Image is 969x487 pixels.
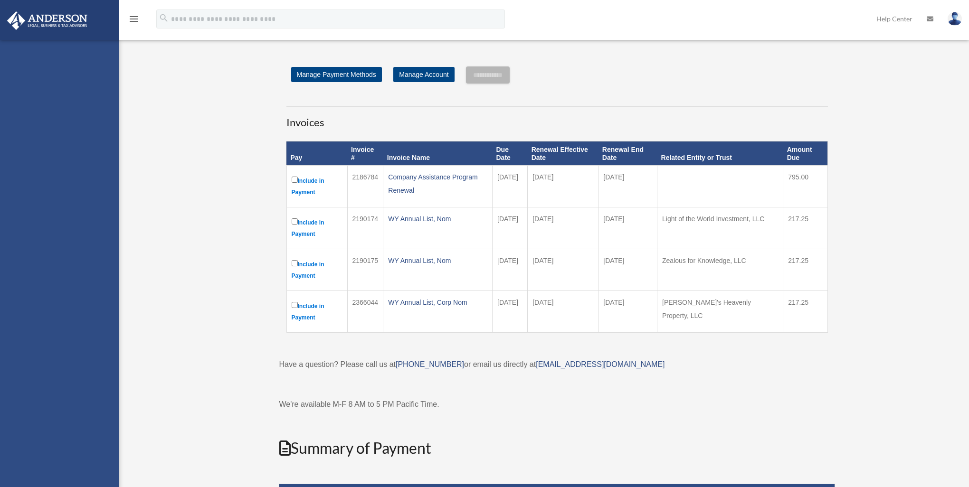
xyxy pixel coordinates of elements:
[347,249,383,291] td: 2190175
[783,207,827,249] td: 217.25
[493,141,528,166] th: Due Date
[528,141,598,166] th: Renewal Effective Date
[128,13,140,25] i: menu
[657,207,783,249] td: Light of the World Investment, LLC
[657,249,783,291] td: Zealous for Knowledge, LLC
[292,177,298,183] input: Include in Payment
[783,166,827,207] td: 795.00
[536,360,665,368] a: [EMAIL_ADDRESS][DOMAIN_NAME]
[598,166,657,207] td: [DATE]
[286,106,828,130] h3: Invoices
[4,11,90,30] img: Anderson Advisors Platinum Portal
[292,302,298,308] input: Include in Payment
[388,212,487,225] div: WY Annual List, Nom
[291,67,382,82] a: Manage Payment Methods
[347,291,383,333] td: 2366044
[393,67,454,82] a: Manage Account
[279,438,835,459] h2: Summary of Payment
[347,166,383,207] td: 2186784
[598,141,657,166] th: Renewal End Date
[493,166,528,207] td: [DATE]
[292,218,298,225] input: Include in Payment
[528,207,598,249] td: [DATE]
[292,216,342,240] label: Include in Payment
[783,141,827,166] th: Amount Due
[948,12,962,26] img: User Pic
[286,141,347,166] th: Pay
[598,291,657,333] td: [DATE]
[279,358,835,371] p: Have a question? Please call us at or email us directly at
[528,166,598,207] td: [DATE]
[598,207,657,249] td: [DATE]
[388,170,487,197] div: Company Assistance Program Renewal
[493,207,528,249] td: [DATE]
[279,398,835,411] p: We're available M-F 8 AM to 5 PM Pacific Time.
[528,249,598,291] td: [DATE]
[493,291,528,333] td: [DATE]
[292,258,342,281] label: Include in Payment
[388,296,487,309] div: WY Annual List, Corp Nom
[383,141,493,166] th: Invoice Name
[347,141,383,166] th: Invoice #
[783,249,827,291] td: 217.25
[657,141,783,166] th: Related Entity or Trust
[347,207,383,249] td: 2190174
[657,291,783,333] td: [PERSON_NAME]'s Heavenly Property, LLC
[159,13,169,23] i: search
[396,360,464,368] a: [PHONE_NUMBER]
[598,249,657,291] td: [DATE]
[292,175,342,198] label: Include in Payment
[292,260,298,266] input: Include in Payment
[528,291,598,333] td: [DATE]
[292,300,342,323] label: Include in Payment
[783,291,827,333] td: 217.25
[388,254,487,267] div: WY Annual List, Nom
[128,17,140,25] a: menu
[493,249,528,291] td: [DATE]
